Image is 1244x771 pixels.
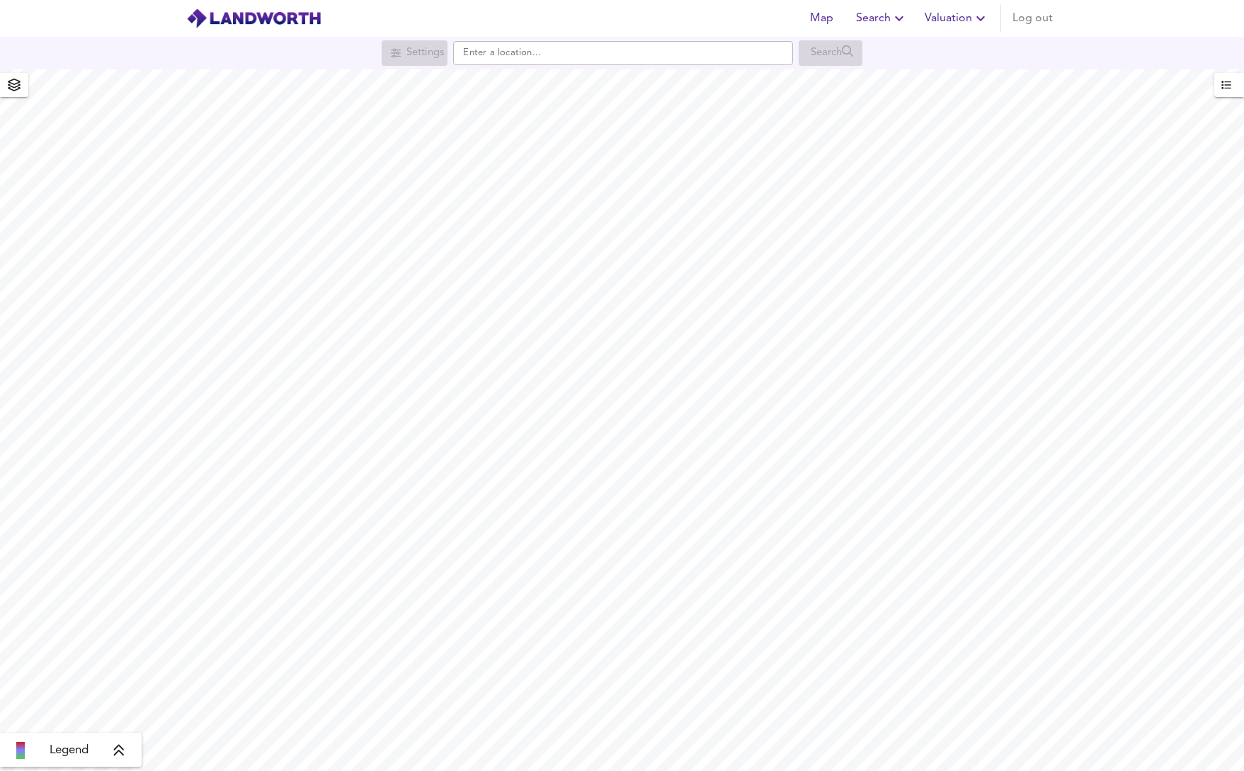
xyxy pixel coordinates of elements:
div: Search for a location first or explore the map [382,40,447,66]
button: Log out [1007,4,1058,33]
span: Log out [1012,8,1053,28]
span: Legend [50,742,89,759]
button: Search [850,4,913,33]
input: Enter a location... [453,41,793,65]
span: Search [856,8,908,28]
img: logo [186,8,321,29]
div: Search for a location first or explore the map [799,40,863,66]
button: Map [799,4,845,33]
button: Valuation [919,4,995,33]
span: Map [805,8,839,28]
span: Valuation [925,8,989,28]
